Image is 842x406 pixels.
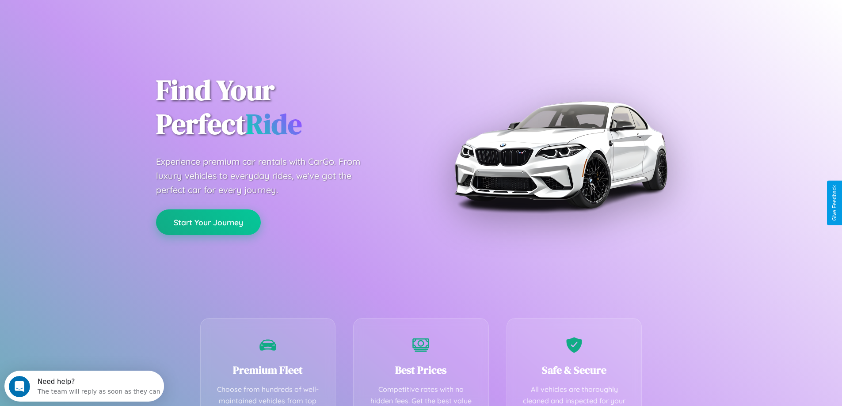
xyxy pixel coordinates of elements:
span: Ride [246,105,302,143]
iframe: Intercom live chat [9,376,30,397]
img: Premium BMW car rental vehicle [450,44,671,265]
iframe: Intercom live chat discovery launcher [4,371,164,402]
h3: Best Prices [367,363,475,377]
button: Start Your Journey [156,209,261,235]
div: Need help? [33,8,156,15]
div: The team will reply as soon as they can [33,15,156,24]
h1: Find Your Perfect [156,73,408,141]
h3: Premium Fleet [214,363,322,377]
div: Open Intercom Messenger [4,4,164,28]
p: Experience premium car rentals with CarGo. From luxury vehicles to everyday rides, we've got the ... [156,155,377,197]
h3: Safe & Secure [520,363,629,377]
div: Give Feedback [831,185,838,221]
